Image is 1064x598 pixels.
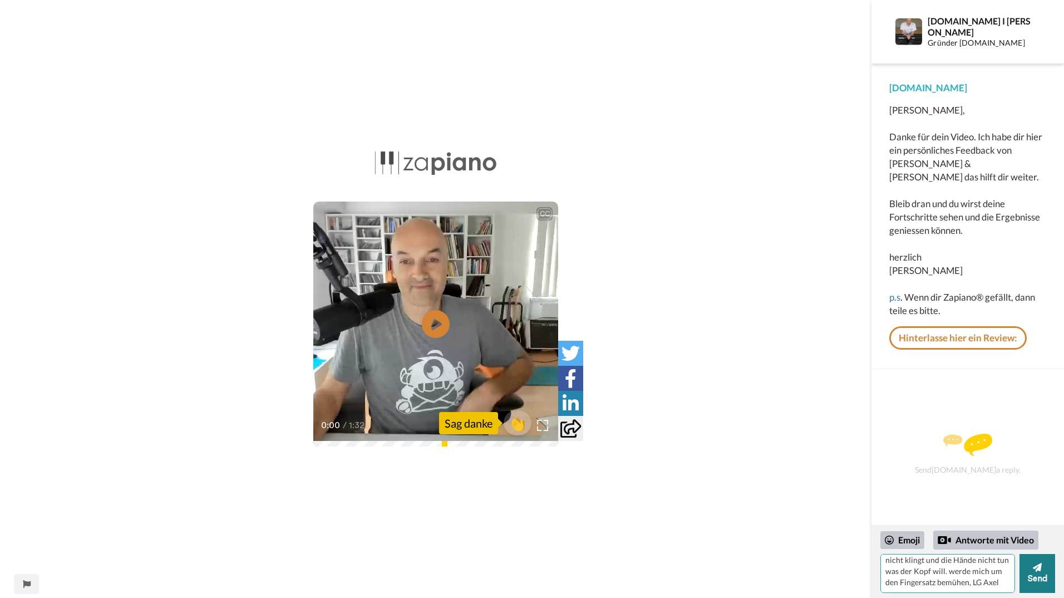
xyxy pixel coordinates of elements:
[886,389,1049,519] div: Send [DOMAIN_NAME] a reply.
[943,434,992,456] img: message.svg
[349,419,368,432] span: 1:32
[504,414,531,432] span: 👏
[538,208,551,219] div: CC
[343,419,347,432] span: /
[537,420,548,431] img: Full screen
[928,38,1034,48] div: Gründer [DOMAIN_NAME]
[938,533,951,547] div: Reply by Video
[1019,554,1055,593] button: Send
[880,531,924,549] div: Emoji
[889,291,900,303] a: p.s
[375,149,497,179] img: 9480bd0f-25e2-4221-a738-bcb85eda48c9
[895,18,922,45] img: Profile Image
[504,410,531,435] button: 👏
[928,16,1034,37] div: [DOMAIN_NAME] I [PERSON_NAME]
[439,412,498,434] div: Sag danke
[321,419,341,432] span: 0:00
[933,531,1038,550] div: Antworte mit Video
[880,554,1015,593] textarea: [PERSON_NAME]. danke für dein Feedback, war bei dem Video ausschließlich auf der Suche nach dem P...
[889,81,1046,95] div: [DOMAIN_NAME]
[889,104,1046,317] div: [PERSON_NAME], Danke für dein Video. Ich habe dir hier ein persönliches Feedback von [PERSON_NAME...
[889,326,1027,350] a: Hinterlasse hier ein Review:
